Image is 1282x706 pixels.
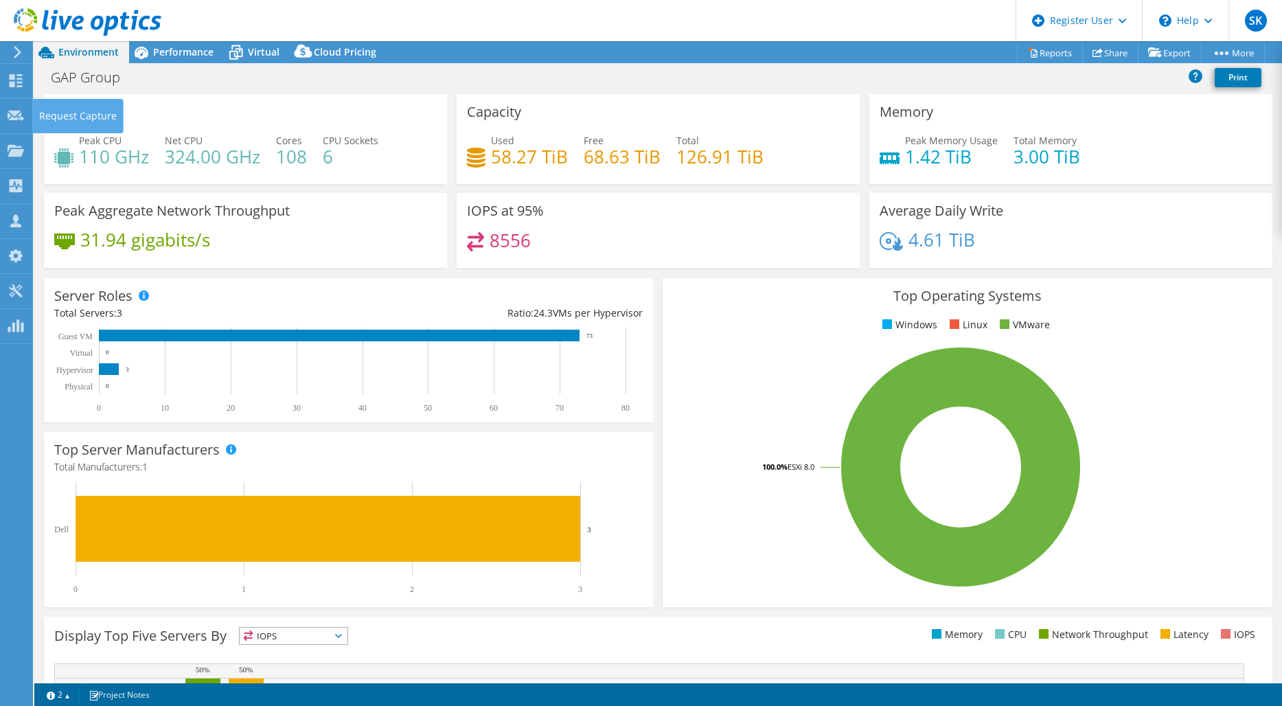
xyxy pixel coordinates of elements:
[358,403,367,413] text: 40
[880,203,1003,218] h3: Average Daily Write
[239,665,253,674] text: 50%
[1217,627,1255,642] li: IOPS
[1159,14,1171,27] svg: \n
[227,403,235,413] text: 20
[676,134,699,147] span: Total
[165,149,260,164] h4: 324.00 GHz
[424,403,432,413] text: 50
[79,149,149,164] h4: 110 GHz
[45,70,141,85] h1: GAP Group
[467,104,521,119] h3: Capacity
[65,382,93,391] text: Physical
[323,134,378,147] span: CPU Sockets
[1082,42,1138,63] a: Share
[117,306,122,319] span: 3
[58,332,93,341] text: Guest VM
[490,403,498,413] text: 60
[992,627,1027,642] li: CPU
[1017,42,1083,63] a: Reports
[584,134,604,147] span: Free
[586,332,593,339] text: 73
[578,584,582,594] text: 3
[491,134,514,147] span: Used
[54,306,349,321] div: Total Servers:
[293,403,301,413] text: 30
[196,665,209,674] text: 50%
[314,45,376,58] span: Cloud Pricing
[673,288,1261,304] h3: Top Operating Systems
[37,686,80,703] a: 2
[587,525,591,534] text: 3
[54,525,69,534] text: Dell
[996,317,1050,332] li: VMware
[70,348,93,358] text: Virtual
[161,403,169,413] text: 10
[534,306,553,319] span: 24.3
[97,403,101,413] text: 0
[1035,627,1148,642] li: Network Throughput
[1245,10,1267,32] span: SK
[1138,42,1202,63] a: Export
[142,460,148,473] span: 1
[762,462,788,472] tspan: 100.0%
[676,149,764,164] h4: 126.91 TiB
[1201,42,1265,63] a: More
[106,383,109,389] text: 0
[276,149,307,164] h4: 108
[165,134,203,147] span: Net CPU
[323,149,378,164] h4: 6
[908,232,975,247] h4: 4.61 TiB
[126,366,129,373] text: 3
[621,403,630,413] text: 80
[73,584,78,594] text: 0
[80,232,210,247] h4: 31.94 gigabits/s
[248,45,279,58] span: Virtual
[788,462,814,472] tspan: ESXi 8.0
[905,134,998,147] span: Peak Memory Usage
[58,45,119,58] span: Environment
[240,628,347,644] span: IOPS
[410,584,414,594] text: 2
[880,104,933,119] h3: Memory
[1215,68,1261,87] a: Print
[556,403,564,413] text: 70
[946,317,987,332] li: Linux
[276,134,302,147] span: Cores
[32,99,124,133] div: Request Capture
[928,627,983,642] li: Memory
[349,306,643,321] div: Ratio: VMs per Hypervisor
[106,349,109,356] text: 0
[79,134,122,147] span: Peak CPU
[54,442,220,457] h3: Top Server Manufacturers
[54,459,643,475] h4: Total Manufacturers:
[79,686,159,703] a: Project Notes
[56,365,93,375] text: Hypervisor
[153,45,214,58] span: Performance
[283,683,297,691] text: 43%
[879,317,937,332] li: Windows
[490,233,531,248] h4: 8556
[1014,134,1077,147] span: Total Memory
[1157,627,1209,642] li: Latency
[491,149,568,164] h4: 58.27 TiB
[905,149,998,164] h4: 1.42 TiB
[242,584,246,594] text: 1
[1014,149,1080,164] h4: 3.00 TiB
[54,288,133,304] h3: Server Roles
[584,149,661,164] h4: 68.63 TiB
[54,203,290,218] h3: Peak Aggregate Network Throughput
[467,203,544,218] h3: IOPS at 95%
